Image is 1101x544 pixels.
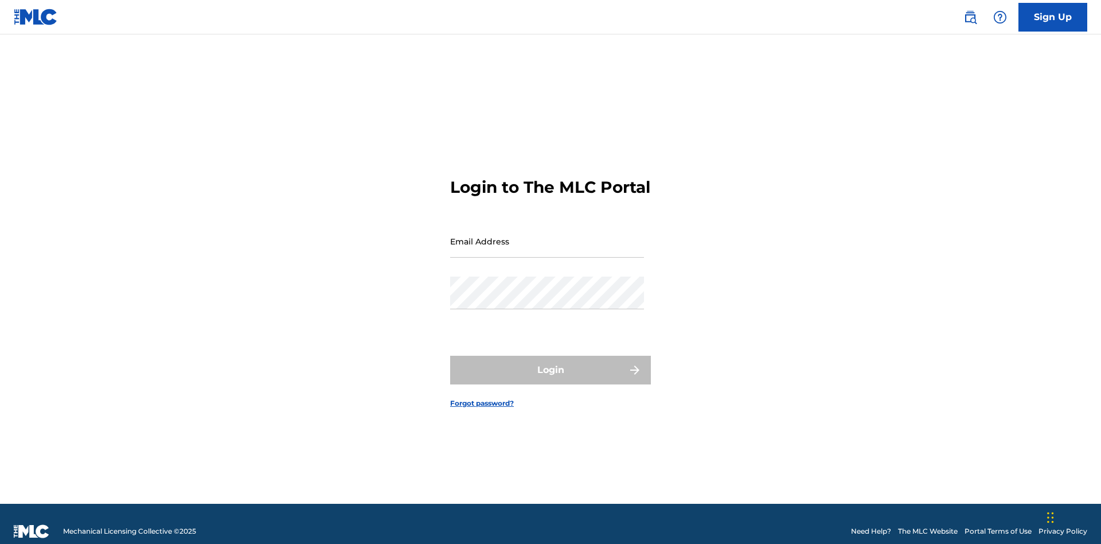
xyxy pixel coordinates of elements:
img: help [993,10,1007,24]
a: Public Search [959,6,982,29]
a: The MLC Website [898,526,958,537]
img: search [963,10,977,24]
a: Need Help? [851,526,891,537]
a: Sign Up [1018,3,1087,32]
span: Mechanical Licensing Collective © 2025 [63,526,196,537]
a: Forgot password? [450,398,514,409]
img: MLC Logo [14,9,58,25]
h3: Login to The MLC Portal [450,177,650,197]
div: Drag [1047,500,1054,535]
iframe: Chat Widget [1044,489,1101,544]
a: Privacy Policy [1038,526,1087,537]
a: Portal Terms of Use [965,526,1032,537]
img: logo [14,524,49,538]
div: Help [989,6,1012,29]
